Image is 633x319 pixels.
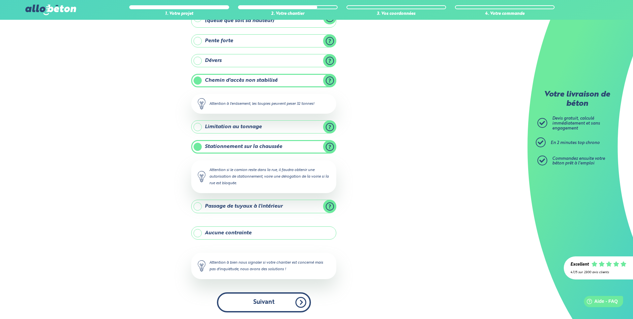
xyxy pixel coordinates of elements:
label: Stationnement sur la chaussée [191,140,336,153]
iframe: Help widget launcher [574,293,626,312]
label: Limitation au tonnage [191,120,336,133]
span: Devis gratuit, calculé immédiatement et sans engagement [552,116,600,130]
img: allobéton [25,5,76,15]
label: Chemin d'accès non stabilisé [191,74,336,87]
div: Attention à l'enlisement, les toupies peuvent peser 32 tonnes! [191,94,336,114]
label: Aucune contrainte [191,226,336,240]
label: Passage de tuyaux à l'intérieur [191,200,336,213]
span: Commandez ensuite votre béton prêt à l'emploi [552,157,605,166]
div: Attention à bien nous signaler si votre chantier est concerné mais pas d'inquiétude, nous avons d... [191,253,336,279]
div: 4.7/5 sur 2300 avis clients [570,271,626,274]
div: 1. Votre projet [129,12,229,16]
label: Pente forte [191,34,336,47]
label: Dévers [191,54,336,67]
div: 2. Votre chantier [238,12,338,16]
div: Excellent [570,262,589,267]
div: Attention si le camion reste dans la rue, il faudra obtenir une autorisation de stationnement, vo... [191,160,336,193]
p: Votre livraison de béton [539,90,615,108]
div: 3. Vos coordonnées [347,12,446,16]
span: En 2 minutes top chrono [551,141,600,145]
div: 4. Votre commande [455,12,555,16]
button: Suivant [217,292,311,312]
